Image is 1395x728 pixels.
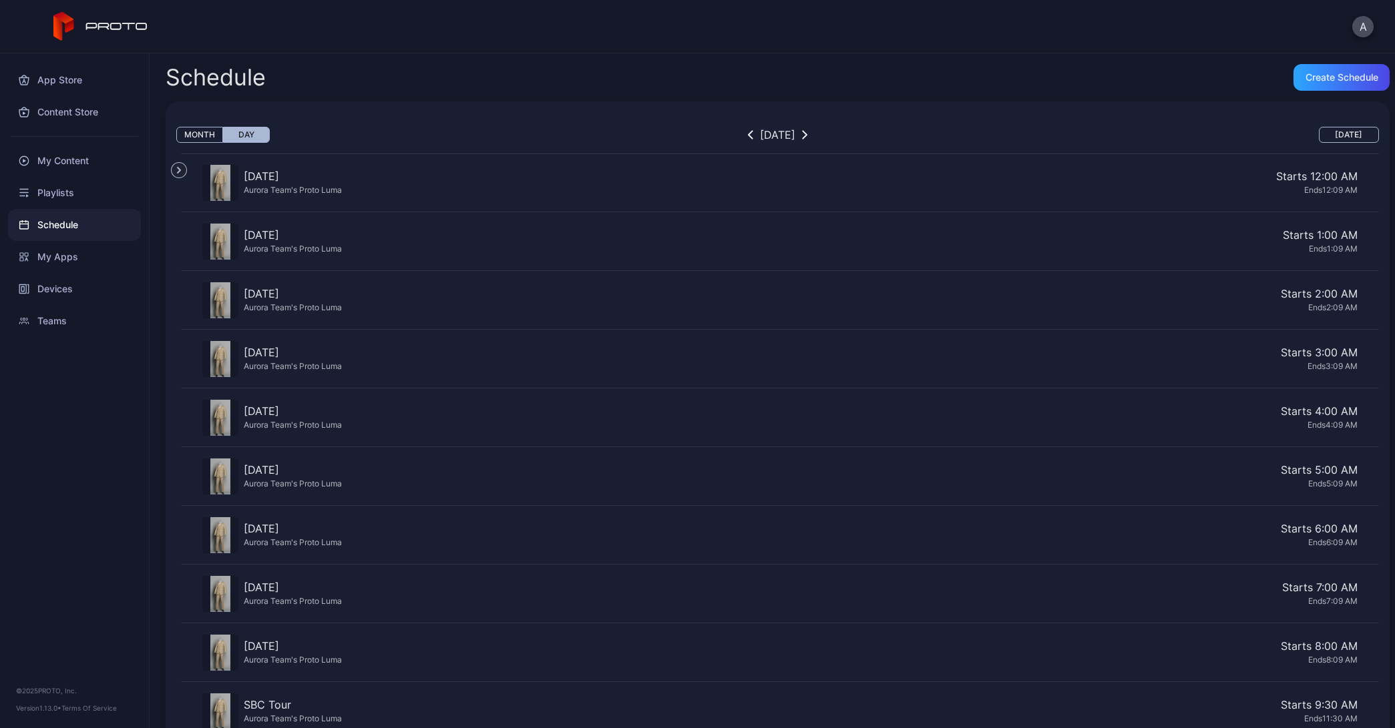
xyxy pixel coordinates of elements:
div: [DATE] [244,286,342,302]
div: Aurora Team's Proto Luma [244,536,342,548]
div: Aurora Team's Proto Luma [244,302,342,313]
div: [DATE] [244,462,342,478]
div: Aurora Team's Proto Luma [244,184,342,196]
div: Starts 4:00 AM [347,403,1358,419]
div: Ends 3:09 AM [347,360,1358,372]
div: Starts 9:30 AM [347,697,1358,713]
div: Starts 5:00 AM [347,462,1358,478]
a: Playlists [8,177,141,209]
div: [DATE] [244,403,342,419]
div: Starts 6:00 AM [347,520,1358,536]
div: Aurora Team's Proto Luma [244,478,342,489]
a: Teams [8,305,141,337]
div: Starts 12:00 AM [347,168,1358,184]
div: Create Schedule [1306,72,1378,83]
a: Terms Of Service [61,704,117,712]
div: Ends 6:09 AM [347,536,1358,548]
div: [DATE] [760,127,795,143]
div: Ends 1:09 AM [347,243,1358,254]
div: [DATE] [244,579,342,595]
div: Starts 7:00 AM [347,579,1358,595]
button: A [1352,16,1374,37]
button: Month [176,127,223,143]
div: Ends 8:09 AM [347,654,1358,665]
div: Ends 11:30 AM [347,713,1358,724]
a: App Store [8,64,141,96]
h2: Schedule [166,65,266,89]
div: Aurora Team's Proto Luma [244,360,342,372]
div: [DATE] [244,638,342,654]
div: Ends 4:09 AM [347,419,1358,430]
div: Starts 8:00 AM [347,638,1358,654]
div: Aurora Team's Proto Luma [244,595,342,607]
div: [DATE] [244,168,342,184]
div: © 2025 PROTO, Inc. [16,685,133,696]
a: Content Store [8,96,141,128]
div: Aurora Team's Proto Luma [244,243,342,254]
button: Day [223,127,270,143]
div: [DATE] [244,227,342,243]
button: [DATE] [1319,127,1379,143]
div: Ends 12:09 AM [347,184,1358,196]
div: Aurora Team's Proto Luma [244,654,342,665]
a: Devices [8,273,141,305]
div: SBC Tour [244,697,342,713]
div: Aurora Team's Proto Luma [244,713,342,724]
div: Ends 5:09 AM [347,478,1358,489]
span: Version 1.13.0 • [16,704,61,712]
div: Starts 2:00 AM [347,286,1358,302]
a: My Apps [8,241,141,273]
div: [DATE] [244,520,342,536]
div: Starts 1:00 AM [347,227,1358,243]
button: Create Schedule [1293,64,1390,91]
div: Starts 3:00 AM [347,344,1358,360]
div: Ends 7:09 AM [347,595,1358,607]
div: Aurora Team's Proto Luma [244,419,342,430]
a: My Content [8,145,141,177]
a: Schedule [8,209,141,241]
div: Ends 2:09 AM [347,302,1358,313]
div: [DATE] [244,344,342,360]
